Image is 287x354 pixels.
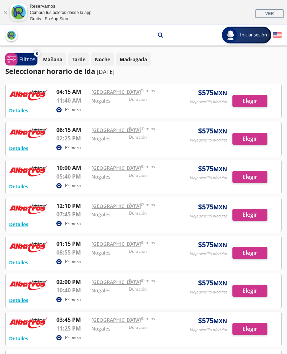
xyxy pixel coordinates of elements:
[91,317,141,323] a: [GEOGRAPHIC_DATA]
[9,107,28,114] button: Detalles
[91,173,111,180] a: Nogales
[97,68,114,76] p: [DATE]
[75,32,125,39] p: [GEOGRAPHIC_DATA]
[91,97,111,104] a: Nogales
[133,32,153,39] p: Nogales
[72,56,85,63] p: Tarde
[9,259,28,266] button: Detalles
[91,279,141,285] a: [GEOGRAPHIC_DATA]
[5,66,95,77] p: Seleccionar horario de ida
[255,9,284,18] a: VER
[91,203,141,209] a: [GEOGRAPHIC_DATA]
[120,56,147,63] p: Madrugada
[91,241,141,247] a: [GEOGRAPHIC_DATA]
[273,31,282,40] button: English
[91,165,141,171] a: [GEOGRAPHIC_DATA]
[39,53,66,66] button: Mañana
[116,53,151,66] button: Madrugada
[9,183,28,190] button: Detalles
[91,325,111,332] a: Nogales
[9,145,28,152] button: Detalles
[65,145,81,151] p: Primera
[91,211,111,218] a: Nogales
[237,32,270,39] span: Iniciar sesión
[5,53,37,65] button: 0Filtros
[68,53,89,66] button: Tarde
[3,10,7,14] a: Cerrar
[91,135,111,142] a: Nogales
[9,297,28,304] button: Detalles
[19,55,36,63] p: Filtros
[65,258,81,265] p: Primera
[91,249,111,256] a: Nogales
[91,89,141,95] a: [GEOGRAPHIC_DATA]
[91,287,111,294] a: Nogales
[9,221,28,228] button: Detalles
[91,53,114,66] button: Noche
[65,297,81,303] p: Primera
[36,51,38,57] span: 0
[30,16,91,22] div: Gratis - En App Store
[43,56,62,63] p: Mañana
[5,29,17,41] button: back
[91,127,141,133] a: [GEOGRAPHIC_DATA]
[265,11,274,16] span: VER
[30,9,91,16] div: Compra tus boletos desde la app
[65,182,81,189] p: Primera
[95,56,110,63] p: Noche
[65,221,81,227] p: Primera
[65,106,81,113] p: Primera
[30,3,91,10] div: Reservamos
[9,335,28,342] button: Detalles
[65,334,81,341] p: Primera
